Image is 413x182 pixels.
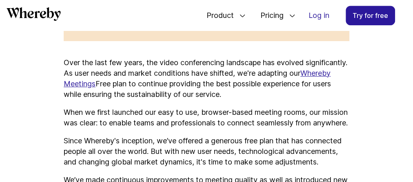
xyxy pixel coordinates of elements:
p: Over the last few years, the video conferencing landscape has evolved significantly. As user need... [64,57,349,100]
span: Pricing [252,2,286,29]
p: Since Whereby's inception, we’ve offered a generous free plan that has connected people all over ... [64,136,349,167]
span: Product [198,2,236,29]
p: When we first launched our easy to use, browser-based meeting rooms, our mission was clear: to en... [64,107,349,128]
a: Whereby Meetings [64,69,331,88]
a: Try for free [346,6,395,25]
svg: Whereby [7,7,61,21]
a: Log in [302,6,336,25]
a: Whereby [7,7,61,24]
